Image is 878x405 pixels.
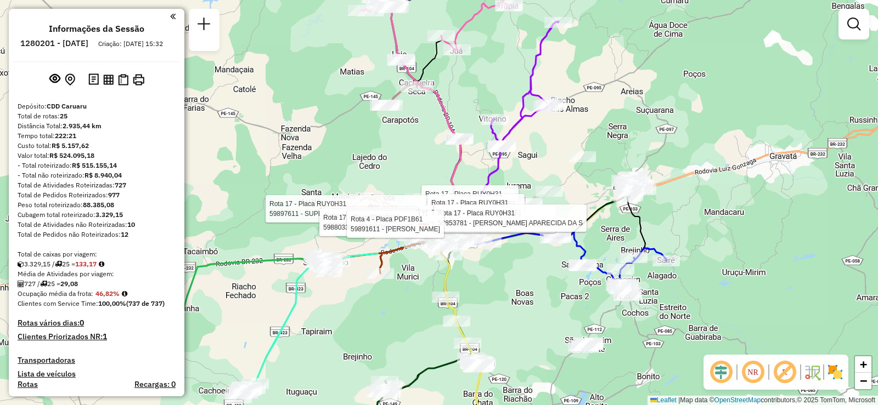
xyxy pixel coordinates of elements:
a: Rotas [18,380,38,389]
h4: Recargas: 0 [134,380,176,389]
div: Custo total: [18,141,176,151]
strong: 12 [121,230,128,238]
img: CDD Caruaru [417,223,431,237]
i: Total de rotas [55,261,62,267]
div: Total de Atividades Roteirizadas: [18,180,176,190]
img: Fluxo de ruas [803,363,821,381]
strong: R$ 524.095,18 [49,151,94,159]
em: Média calculada utilizando a maior ocupação (%Peso ou %Cubagem) de cada rota da sessão. Rotas cro... [122,290,127,297]
strong: CDD Caruaru [47,102,87,110]
strong: 222:21 [55,132,76,140]
div: Atividade não roteirizada - J SILVA DIONISIO LTD [574,338,601,349]
div: Valor total: [18,151,176,161]
h4: Clientes Priorizados NR: [18,332,176,341]
button: Centralizar mapa no depósito ou ponto de apoio [63,71,77,88]
div: Total de Pedidos Roteirizados: [18,190,176,200]
strong: 727 [115,181,126,189]
div: 727 / 25 = [18,279,176,289]
strong: (737 de 737) [126,299,165,307]
h4: Informações da Sessão [49,24,144,34]
div: Atividade não roteirizada - ANTONIO SEVERINO MENEZES [568,340,595,351]
button: Imprimir Rotas [131,72,147,88]
div: Média de Atividades por viagem: [18,269,176,279]
button: Visualizar relatório de Roteirização [101,72,116,87]
div: Total de Atividades não Roteirizadas: [18,220,176,230]
span: | [678,396,680,404]
button: Logs desbloquear sessão [86,71,101,88]
div: Atividade não roteirizada - DIMAS PEDRO DA SILVA [569,151,596,162]
div: Atividade não roteirizada - CLESIA LUCIENE [575,339,602,350]
strong: 10 [127,220,135,229]
span: Exibir rótulo [772,359,798,385]
h4: Rotas vários dias: [18,318,176,328]
strong: 977 [108,191,120,199]
span: Clientes com Service Time: [18,299,98,307]
i: Meta Caixas/viagem: 158,74 Diferença: -25,57 [99,261,104,267]
i: Cubagem total roteirizado [18,261,24,267]
span: Ocupação média da frota: [18,289,93,298]
i: Total de rotas [40,281,47,287]
strong: 133,17 [75,260,97,268]
div: Total de caixas por viagem: [18,249,176,259]
a: Leaflet [650,396,677,404]
i: Total de Atividades [18,281,24,287]
strong: 25 [60,112,67,120]
div: Atividade não roteirizada - JW BEBIDAS [576,339,603,350]
div: Criação: [DATE] 15:32 [94,39,167,49]
h6: 1280201 - [DATE] [20,38,88,48]
div: Total de Pedidos não Roteirizados: [18,230,176,239]
strong: R$ 5.157,62 [52,141,89,150]
div: Total de rotas: [18,111,176,121]
div: Cubagem total roteirizado: [18,210,176,220]
strong: 2.935,44 km [63,122,102,130]
button: Visualizar Romaneio [116,72,131,88]
a: Nova sessão e pesquisa [193,13,215,38]
button: Exibir sessão original [47,71,63,88]
a: Zoom out [855,373,871,389]
strong: 100,00% [98,299,126,307]
div: Atividade não roteirizada - MARIA APARECIDA DA S [571,340,599,351]
div: - Total roteirizado: [18,161,176,170]
h4: Lista de veículos [18,369,176,379]
strong: R$ 8.940,04 [85,171,122,179]
div: 3.329,15 / 25 = [18,259,176,269]
strong: 0 [80,318,84,328]
strong: 46,82% [95,289,120,298]
a: Zoom in [855,356,871,373]
a: Exibir filtros [843,13,865,35]
span: Ocultar deslocamento [708,359,734,385]
div: Distância Total: [18,121,176,131]
strong: 88.385,08 [83,201,114,209]
div: Tempo total: [18,131,176,141]
h4: Transportadoras [18,356,176,365]
div: Atividade não roteirizada - JOSE EDENILSON DOS SANTOS [571,341,599,352]
div: Peso total roteirizado: [18,200,176,210]
span: + [860,357,867,371]
span: Ocultar NR [740,359,766,385]
a: OpenStreetMap [714,396,761,404]
span: − [860,374,867,387]
a: Clique aqui para minimizar o painel [170,10,176,22]
div: - Total não roteirizado: [18,170,176,180]
img: Exibir/Ocultar setores [826,363,844,381]
div: Depósito: [18,101,176,111]
strong: 29,08 [60,279,78,288]
strong: R$ 515.155,14 [72,161,117,169]
strong: 3.329,15 [95,210,123,219]
div: Map data © contributors,© 2025 TomTom, Microsoft [648,396,878,405]
strong: 1 [103,332,107,341]
div: Atividade não roteirizada - CLESIA LUCIENE DE AR [575,338,603,349]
